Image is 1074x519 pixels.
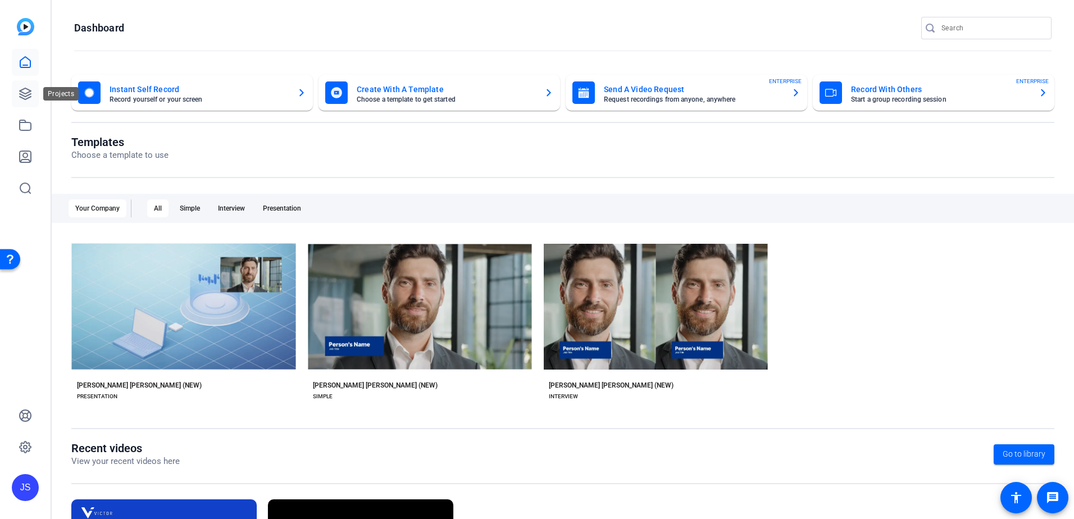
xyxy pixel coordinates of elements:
[17,18,34,35] img: blue-gradient.svg
[813,75,1054,111] button: Record With OthersStart a group recording sessionENTERPRISE
[256,199,308,217] div: Presentation
[604,96,782,103] mat-card-subtitle: Request recordings from anyone, anywhere
[604,83,782,96] mat-card-title: Send A Video Request
[77,381,202,390] div: [PERSON_NAME] [PERSON_NAME] (NEW)
[1003,448,1045,460] span: Go to library
[549,392,578,401] div: INTERVIEW
[566,75,807,111] button: Send A Video RequestRequest recordings from anyone, anywhereENTERPRISE
[941,21,1043,35] input: Search
[77,392,117,401] div: PRESENTATION
[313,392,333,401] div: SIMPLE
[211,199,252,217] div: Interview
[1009,491,1023,504] mat-icon: accessibility
[71,149,169,162] p: Choose a template to use
[69,199,126,217] div: Your Company
[994,444,1054,465] a: Go to library
[147,199,169,217] div: All
[357,96,535,103] mat-card-subtitle: Choose a template to get started
[549,381,673,390] div: [PERSON_NAME] [PERSON_NAME] (NEW)
[851,96,1030,103] mat-card-subtitle: Start a group recording session
[71,455,180,468] p: View your recent videos here
[71,135,169,149] h1: Templates
[313,381,438,390] div: [PERSON_NAME] [PERSON_NAME] (NEW)
[173,199,207,217] div: Simple
[1016,77,1049,85] span: ENTERPRISE
[769,77,802,85] span: ENTERPRISE
[110,96,288,103] mat-card-subtitle: Record yourself or your screen
[74,21,124,35] h1: Dashboard
[71,441,180,455] h1: Recent videos
[110,83,288,96] mat-card-title: Instant Self Record
[318,75,560,111] button: Create With A TemplateChoose a template to get started
[12,474,39,501] div: JS
[357,83,535,96] mat-card-title: Create With A Template
[851,83,1030,96] mat-card-title: Record With Others
[1046,491,1059,504] mat-icon: message
[71,75,313,111] button: Instant Self RecordRecord yourself or your screen
[43,87,79,101] div: Projects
